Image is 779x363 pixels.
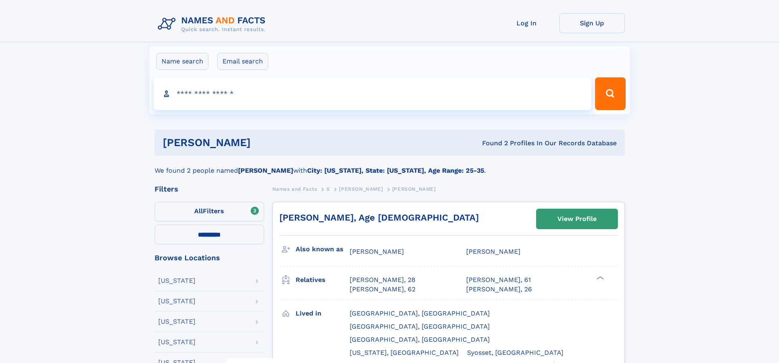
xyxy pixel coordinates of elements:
span: All [194,207,203,215]
h3: Lived in [296,307,350,320]
span: [GEOGRAPHIC_DATA], [GEOGRAPHIC_DATA] [350,322,490,330]
span: [US_STATE], [GEOGRAPHIC_DATA] [350,349,459,356]
span: [PERSON_NAME] [350,248,404,255]
div: ❯ [595,275,604,281]
a: S [326,184,330,194]
div: [US_STATE] [158,339,195,345]
a: [PERSON_NAME], 61 [466,275,531,284]
div: [US_STATE] [158,318,195,325]
h3: Relatives [296,273,350,287]
span: [PERSON_NAME] [466,248,521,255]
div: Found 2 Profiles In Our Records Database [366,139,617,148]
a: Sign Up [559,13,625,33]
div: [US_STATE] [158,298,195,304]
span: [GEOGRAPHIC_DATA], [GEOGRAPHIC_DATA] [350,336,490,343]
span: S [326,186,330,192]
b: [PERSON_NAME] [238,167,293,174]
a: View Profile [537,209,617,229]
span: [PERSON_NAME] [392,186,436,192]
h1: [PERSON_NAME] [163,138,366,148]
label: Name search [156,53,209,70]
button: Search Button [595,77,625,110]
span: Syosset, [GEOGRAPHIC_DATA] [467,349,563,356]
label: Email search [217,53,268,70]
a: Log In [494,13,559,33]
a: [PERSON_NAME], 62 [350,285,415,294]
label: Filters [155,202,264,221]
a: Names and Facts [272,184,317,194]
div: [US_STATE] [158,277,195,284]
a: [PERSON_NAME], 28 [350,275,415,284]
div: View Profile [557,210,597,228]
b: City: [US_STATE], State: [US_STATE], Age Range: 25-35 [307,167,484,174]
div: We found 2 people named with . [155,156,625,176]
input: search input [154,77,592,110]
span: [PERSON_NAME] [339,186,383,192]
div: Browse Locations [155,254,264,262]
span: [GEOGRAPHIC_DATA], [GEOGRAPHIC_DATA] [350,309,490,317]
a: [PERSON_NAME] [339,184,383,194]
div: Filters [155,185,264,193]
img: Logo Names and Facts [155,13,272,35]
a: [PERSON_NAME], 26 [466,285,532,294]
h3: Also known as [296,242,350,256]
a: [PERSON_NAME], Age [DEMOGRAPHIC_DATA] [279,212,479,223]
